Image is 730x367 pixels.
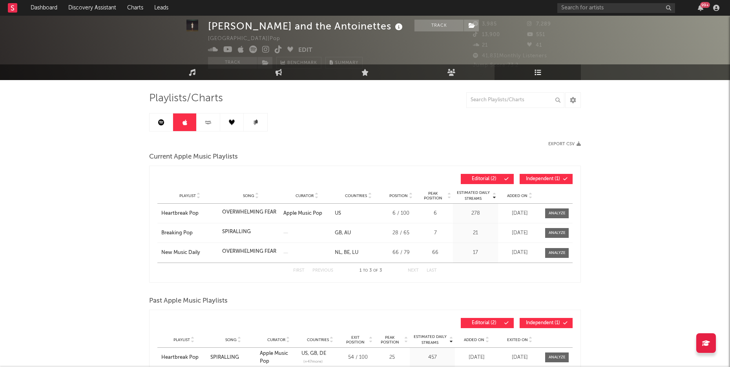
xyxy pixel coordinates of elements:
a: Heartbreak Pop [161,210,218,217]
button: Editorial(2) [461,318,514,328]
div: 7 [420,229,451,237]
a: Heartbreak Pop [161,354,206,362]
button: Edit [298,46,312,55]
button: 99+ [698,5,703,11]
span: Position [389,194,408,198]
div: [DATE] [500,354,539,362]
span: Editorial ( 2 ) [466,321,502,325]
button: Last [427,268,437,273]
div: [DATE] [457,354,496,362]
span: Peak Position [420,191,446,201]
a: DE [317,351,326,356]
div: SPIRALLING [222,228,251,236]
a: Apple Music Pop [283,211,322,216]
div: 99 + [700,2,710,8]
span: Countries [307,338,329,342]
div: [DATE] [500,249,539,257]
button: Independent(1) [520,318,573,328]
span: 41 [527,43,542,48]
span: Editorial ( 2 ) [466,177,502,181]
span: Curator [267,338,285,342]
div: 54 / 100 [343,354,372,362]
div: 17 [455,249,496,257]
span: Playlist [173,338,190,342]
span: Added On [507,194,527,198]
span: Added On [464,338,484,342]
div: [GEOGRAPHIC_DATA] | Pop [208,34,289,44]
input: Search for artists [557,3,675,13]
span: Curator [296,194,314,198]
div: [PERSON_NAME] and the Antoinettes [208,20,405,33]
button: Track [208,57,257,69]
div: 278 [455,210,496,217]
span: Exit Position [343,335,368,345]
span: 3,985 [473,22,497,27]
div: [DATE] [500,210,539,217]
a: LU [350,250,358,255]
span: Peak Position [376,335,403,345]
span: Summary [335,61,358,65]
span: Estimated Daily Streams [412,334,448,346]
span: Benchmark [287,58,317,68]
button: Summary [325,57,363,69]
div: 6 [420,210,451,217]
span: Independent ( 1 ) [525,177,561,181]
a: GB [335,230,342,236]
button: Previous [312,268,333,273]
div: 25 [376,354,408,362]
div: OVERWHELMING FEAR [222,208,276,216]
span: of [373,269,378,272]
div: OVERWHELMING FEAR [222,248,276,256]
button: Track [414,20,464,31]
a: AU [342,230,351,236]
div: 6 / 100 [386,210,416,217]
span: to [363,269,368,272]
span: Exited On [507,338,528,342]
span: Independent ( 1 ) [525,321,561,325]
span: 7,289 [527,22,551,27]
a: US [301,351,308,356]
div: [DATE] [500,229,539,237]
a: US [335,211,341,216]
span: 551 [527,32,545,37]
span: Song [225,338,237,342]
a: BE [341,250,350,255]
a: NL [335,250,341,255]
span: Song [243,194,254,198]
span: Jump Score: 73.2 [473,63,518,68]
a: SPIRALLING [210,354,255,362]
div: 66 / 79 [386,249,416,257]
span: Countries [345,194,367,198]
span: Estimated Daily Streams [455,190,491,202]
button: Editorial(2) [461,174,514,184]
span: 13,900 [473,32,500,37]
div: 457 [412,354,453,362]
span: Playlist [179,194,196,198]
a: Benchmark [276,57,321,69]
button: Independent(1) [520,174,573,184]
div: 28 / 65 [386,229,416,237]
span: Current Apple Music Playlists [149,152,238,162]
a: Apple Music Pop [260,351,288,364]
a: New Music Daily [161,249,218,257]
button: Next [408,268,419,273]
span: 21 [473,43,488,48]
div: 66 [420,249,451,257]
a: Breaking Pop [161,229,218,237]
div: 1 3 3 [349,266,392,276]
span: 41,831 Monthly Listeners [473,53,547,58]
a: GB [308,351,317,356]
span: Past Apple Music Playlists [149,296,228,306]
button: Export CSV [548,142,581,146]
input: Search Playlists/Charts [466,92,564,108]
div: 21 [455,229,496,237]
span: Playlists/Charts [149,94,223,103]
span: (+ 47 more) [303,359,323,365]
